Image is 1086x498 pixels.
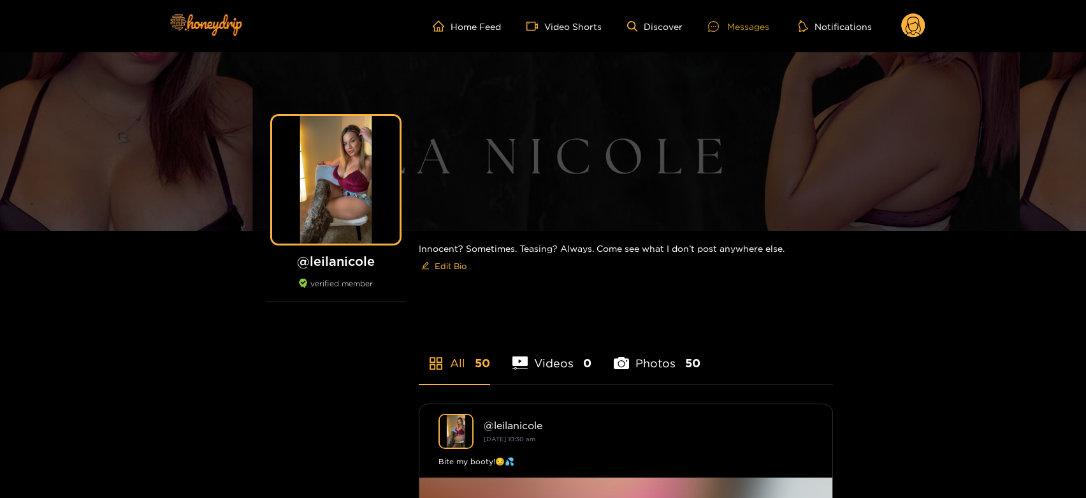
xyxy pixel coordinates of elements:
[526,20,602,32] a: Video Shorts
[419,326,490,384] li: All
[433,20,501,32] a: Home Feed
[428,356,444,371] span: appstore
[484,420,813,431] div: @ leilanicole
[419,231,833,286] div: Innocent? Sometimes. Teasing? Always. Come see what I don’t post anywhere else.
[438,414,474,449] img: leilanicole
[708,19,769,34] div: Messages
[614,326,700,384] li: Photos
[435,260,467,272] span: Edit Bio
[484,436,535,443] small: [DATE] 10:30 am
[419,256,469,276] button: editEdit Bio
[266,279,406,302] div: verified member
[627,21,683,32] a: Discover
[512,326,591,384] li: Videos
[433,20,451,32] span: home
[583,355,591,371] span: 0
[795,20,876,33] button: Notifications
[421,261,430,271] span: edit
[266,253,406,269] h1: @ leilanicole
[438,455,813,468] div: Bite my booty!😏💦
[475,355,490,371] span: 50
[685,355,700,371] span: 50
[526,20,544,32] span: video-camera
